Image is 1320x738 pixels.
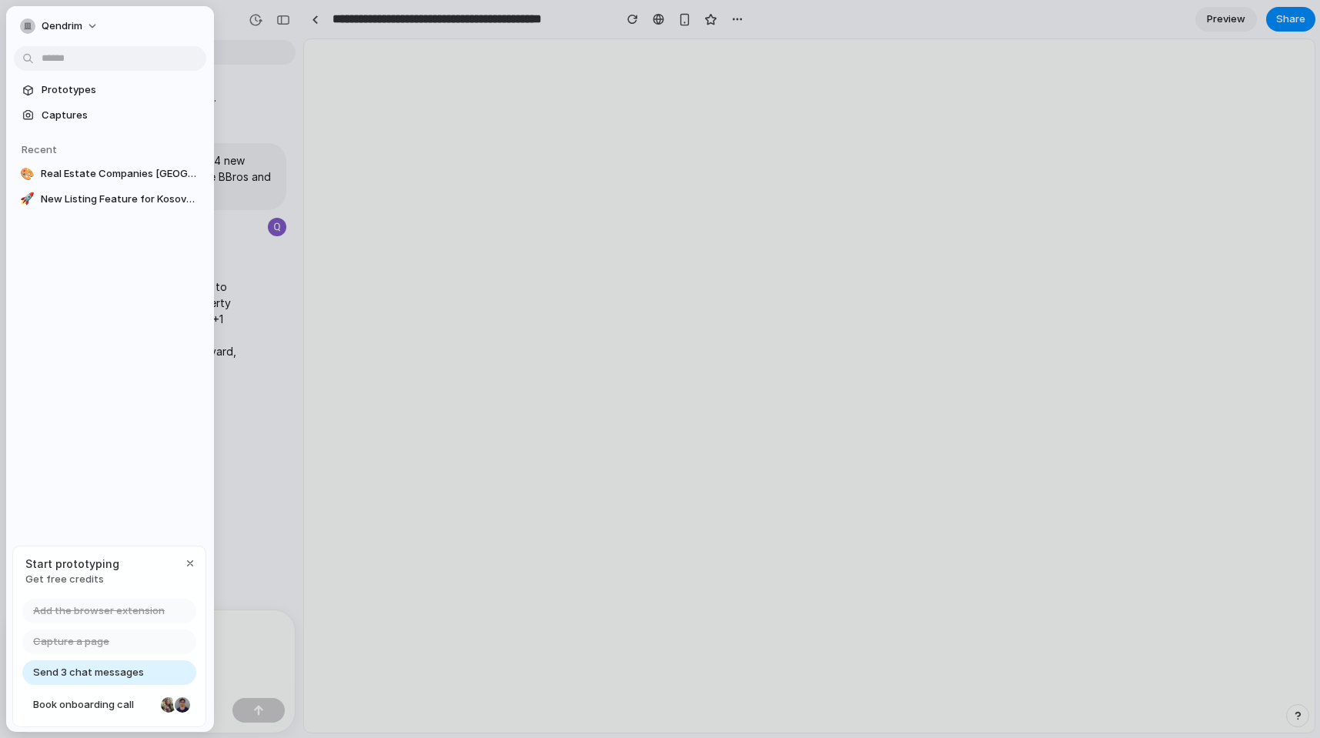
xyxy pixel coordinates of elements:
[22,693,196,717] a: Book onboarding call
[33,603,165,619] span: Add the browser extension
[14,78,206,102] a: Prototypes
[22,143,57,155] span: Recent
[14,162,206,185] a: 🎨Real Estate Companies [GEOGRAPHIC_DATA] - BBros Listings
[42,108,200,123] span: Captures
[42,82,200,98] span: Prototypes
[25,572,119,587] span: Get free credits
[41,166,200,182] span: Real Estate Companies [GEOGRAPHIC_DATA] - BBros Listings
[42,18,82,34] span: qendrim
[33,665,144,680] span: Send 3 chat messages
[33,697,155,713] span: Book onboarding call
[159,696,178,714] div: Nicole Kubica
[14,14,106,38] button: qendrim
[25,556,119,572] span: Start prototyping
[173,696,192,714] div: Christian Iacullo
[33,634,109,650] span: Capture a page
[14,104,206,127] a: Captures
[41,192,200,207] span: New Listing Feature for Kosovo Listings
[20,192,35,207] div: 🚀
[20,166,35,182] div: 🎨
[14,188,206,211] a: 🚀New Listing Feature for Kosovo Listings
